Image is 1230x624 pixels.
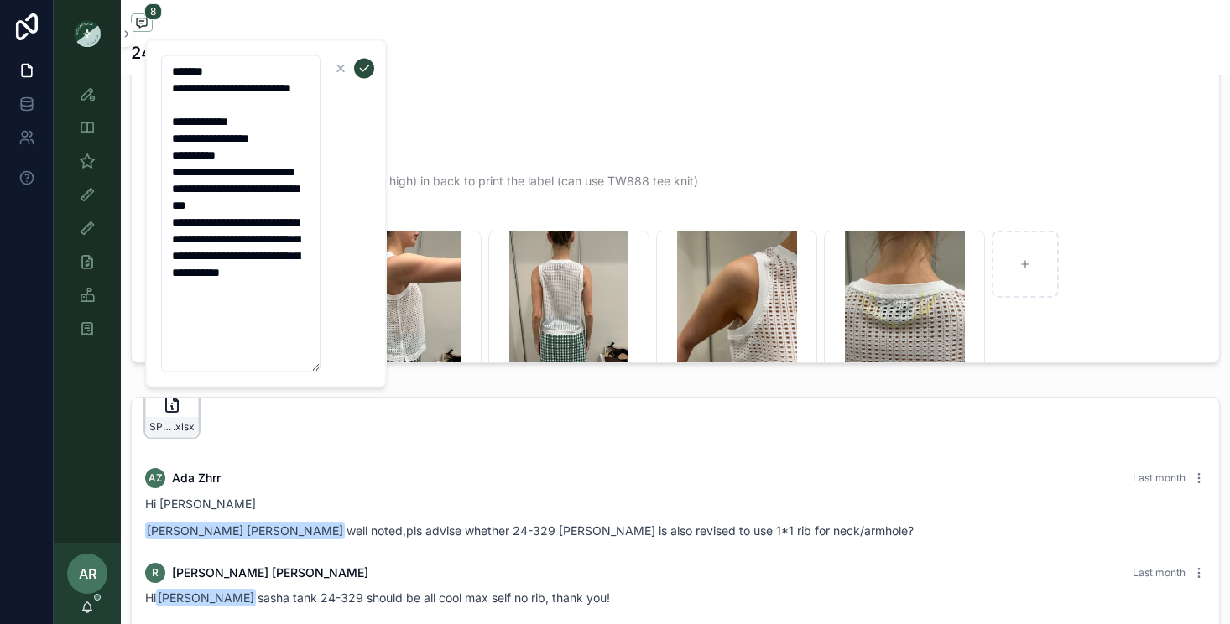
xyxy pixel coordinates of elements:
[79,564,96,584] span: AR
[131,41,290,65] h1: 24-329C-Pro White
[74,20,101,47] img: App logo
[152,566,159,580] span: R
[144,3,162,20] span: 8
[173,420,195,434] span: .xlsx
[145,495,1206,539] div: well noted,pls advise whether 24-329 [PERSON_NAME] is also revised to use 1*1 rib for neck/armhole?
[1133,566,1186,579] span: Last month
[149,471,163,485] span: AZ
[131,13,153,34] button: 8
[54,67,121,366] div: scrollable content
[145,590,610,605] span: Hi sasha tank 24-329 should be all cool max self no rib, thank you!
[145,495,1206,512] p: Hi [PERSON_NAME]
[172,470,221,486] span: Ada Zhrr
[152,210,1199,223] span: Fit Photos
[1133,471,1186,484] span: Last month
[156,589,256,606] span: [PERSON_NAME]
[159,39,1192,190] span: [DATE] FIT STATUS: PROTO, go to PPS -chest go BTS -neck width go BTS -AH go BTS -fabric was cut o...
[145,522,345,539] span: [PERSON_NAME] [PERSON_NAME]
[172,564,368,581] span: [PERSON_NAME] [PERSON_NAME]
[149,420,173,434] span: SP26-TN#[GEOGRAPHIC_DATA]#24-329C_Caned-Muscle-Tank_[DATE]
